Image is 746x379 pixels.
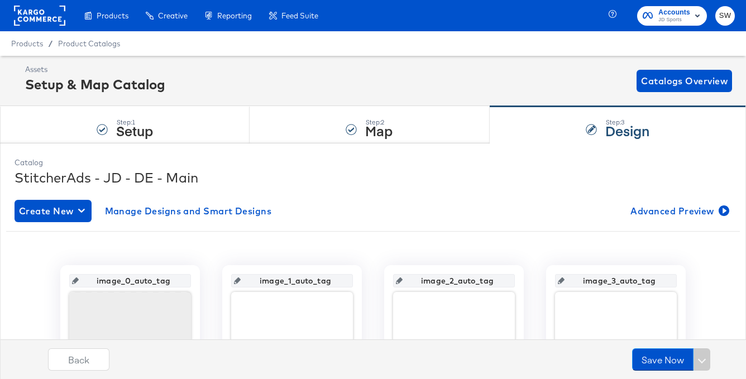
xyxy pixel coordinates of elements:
[11,39,43,48] span: Products
[641,73,728,89] span: Catalogs Overview
[217,11,252,20] span: Reporting
[365,118,393,126] div: Step: 2
[158,11,188,20] span: Creative
[116,118,153,126] div: Step: 1
[25,64,165,75] div: Assets
[281,11,318,20] span: Feed Suite
[605,118,649,126] div: Step: 3
[101,200,276,222] button: Manage Designs and Smart Designs
[632,348,694,371] button: Save Now
[15,168,731,187] div: StitcherAds - JD - DE - Main
[116,121,153,140] strong: Setup
[365,121,393,140] strong: Map
[15,200,92,222] button: Create New
[105,203,272,219] span: Manage Designs and Smart Designs
[626,200,731,222] button: Advanced Preview
[48,348,109,371] button: Back
[720,9,730,22] span: SW
[658,16,690,25] span: JD Sports
[97,11,128,20] span: Products
[605,121,649,140] strong: Design
[25,75,165,94] div: Setup & Map Catalog
[19,203,87,219] span: Create New
[15,157,731,168] div: Catalog
[658,7,690,18] span: Accounts
[637,6,707,26] button: AccountsJD Sports
[43,39,58,48] span: /
[715,6,735,26] button: SW
[637,70,732,92] button: Catalogs Overview
[630,203,727,219] span: Advanced Preview
[58,39,120,48] a: Product Catalogs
